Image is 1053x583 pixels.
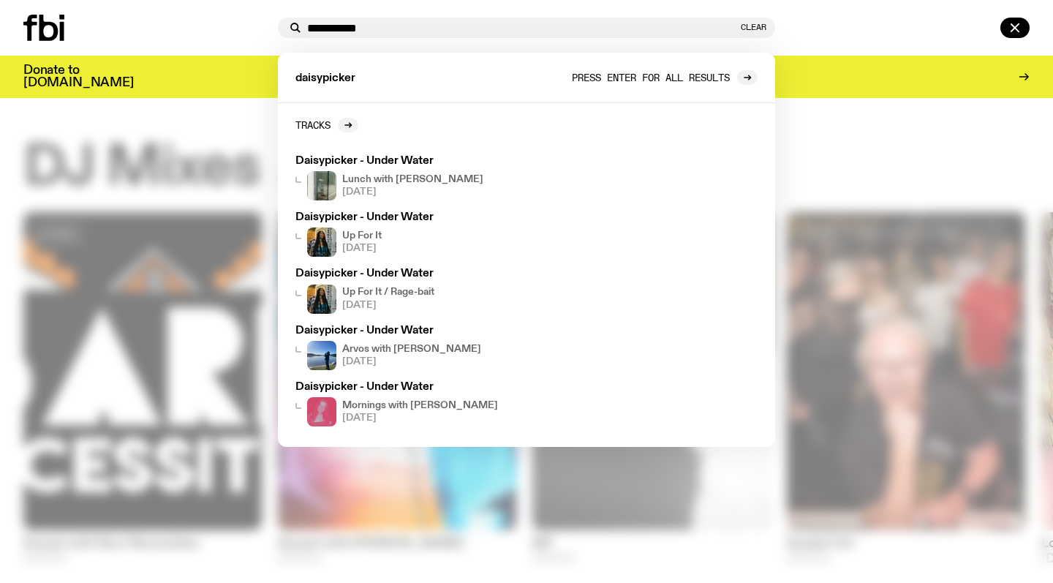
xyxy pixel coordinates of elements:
[290,320,570,376] a: Daisypicker - Under WaterArvos with [PERSON_NAME][DATE]
[295,326,565,336] h3: Daisypicker - Under Water
[295,268,565,279] h3: Daisypicker - Under Water
[342,301,434,310] span: [DATE]
[295,212,565,223] h3: Daisypicker - Under Water
[290,150,570,206] a: Daisypicker - Under WaterLunch with [PERSON_NAME][DATE]
[307,227,336,257] img: Ify - a Brown Skin girl with black braided twists, looking up to the side with her tongue stickin...
[342,175,483,184] h4: Lunch with [PERSON_NAME]
[572,70,758,85] a: Press enter for all results
[342,231,382,241] h4: Up For It
[342,413,498,423] span: [DATE]
[295,73,355,84] span: daisypicker
[295,382,565,393] h3: Daisypicker - Under Water
[307,285,336,314] img: Ify - a Brown Skin girl with black braided twists, looking up to the side with her tongue stickin...
[342,401,498,410] h4: Mornings with [PERSON_NAME]
[572,72,730,83] span: Press enter for all results
[290,376,570,432] a: Daisypicker - Under WaterMornings with [PERSON_NAME][DATE]
[23,64,134,89] h3: Donate to [DOMAIN_NAME]
[342,244,382,253] span: [DATE]
[290,206,570,263] a: Daisypicker - Under WaterIfy - a Brown Skin girl with black braided twists, looking up to the sid...
[342,357,481,366] span: [DATE]
[741,23,766,31] button: Clear
[295,118,358,132] a: Tracks
[290,263,570,319] a: Daisypicker - Under WaterIfy - a Brown Skin girl with black braided twists, looking up to the sid...
[295,156,565,167] h3: Daisypicker - Under Water
[295,119,331,130] h2: Tracks
[342,287,434,297] h4: Up For It / Rage-bait
[342,187,483,197] span: [DATE]
[342,345,481,354] h4: Arvos with [PERSON_NAME]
